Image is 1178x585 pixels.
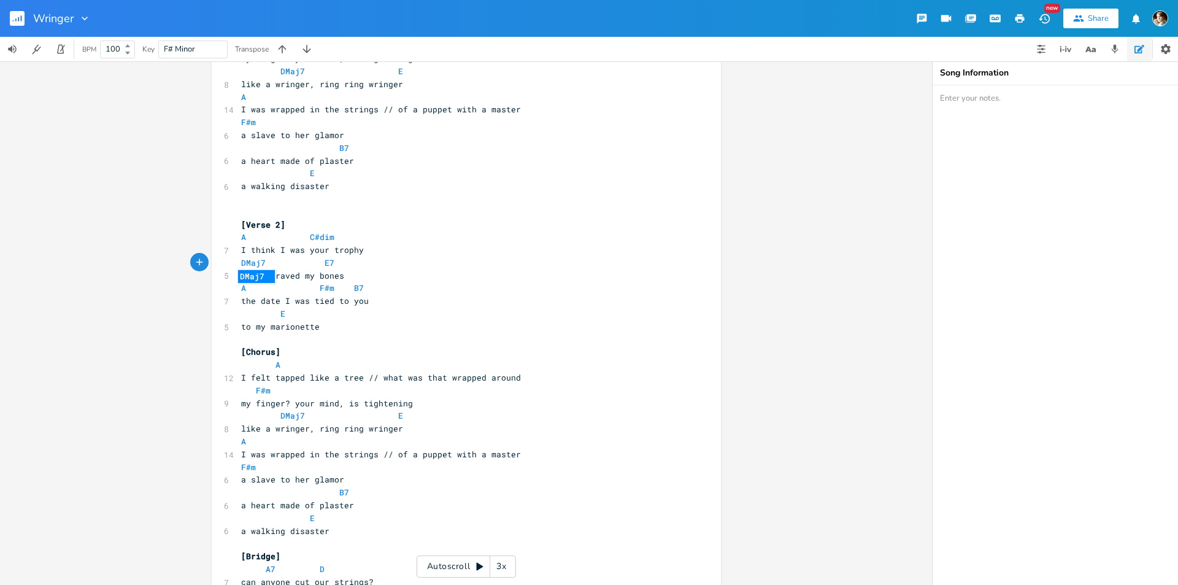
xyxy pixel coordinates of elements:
span: a slave to her glamor [241,474,344,485]
span: E [310,168,315,179]
div: 3x [490,556,512,578]
span: I think I was your trophy [241,244,364,255]
span: I was wrapped in the strings // of a puppet with a master [241,449,521,460]
span: a walking disaster [241,180,329,192]
span: like a wringer, ring ring wringer [241,423,403,434]
div: Autoscroll [417,556,516,578]
span: the date I was tied to you [241,295,369,306]
button: New [1032,7,1057,29]
span: B7 [354,282,364,293]
span: E [280,308,285,319]
span: a heart made of plaster [241,500,354,511]
button: Share [1063,9,1118,28]
div: Transpose [235,45,269,53]
span: [Chorus] [241,346,280,357]
span: F# Minor [164,44,195,55]
span: like a wringer, ring ring wringer [241,79,403,90]
span: DMaj7 [241,257,266,268]
span: a slave to her glamor [241,130,344,141]
span: E [398,66,403,77]
span: A [241,231,246,242]
span: to my marionette [241,321,320,332]
span: a heart made of plaster [241,155,354,166]
span: my finger? your mind, is tightening [241,398,413,409]
span: a walking disaster [241,525,329,537]
span: E7 [325,257,334,268]
div: New [1044,4,1060,13]
span: I was wrapped in the strings // of a puppet with a master [241,104,521,115]
span: A [241,436,246,447]
span: [Bridge] [241,551,280,562]
span: A [275,359,280,370]
span: DMaj7 [280,410,305,421]
span: F#m [241,117,256,128]
div: BPM [82,46,96,53]
div: Share [1088,13,1109,24]
span: you engraved my bones [241,270,344,281]
span: F#m [256,385,271,396]
span: [Verse 2] [241,219,285,230]
span: Wringer [33,13,74,24]
img: Robert Wise [1152,10,1168,26]
div: Song Information [940,69,1171,77]
div: Key [142,45,155,53]
span: A [241,91,246,103]
span: E [310,513,315,524]
span: C#dim [310,231,334,242]
span: E [398,410,403,421]
span: I felt tapped like a tree // what was that wrapped around [241,372,521,383]
span: F#m [320,282,334,293]
span: B7 [339,142,349,153]
span: D [320,564,325,575]
span: B7 [339,487,349,498]
span: F#m [241,462,256,473]
span: A7 [266,564,275,575]
span: A [241,282,246,293]
span: DMaj7 [280,66,305,77]
li: DMaj7 [238,270,275,283]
